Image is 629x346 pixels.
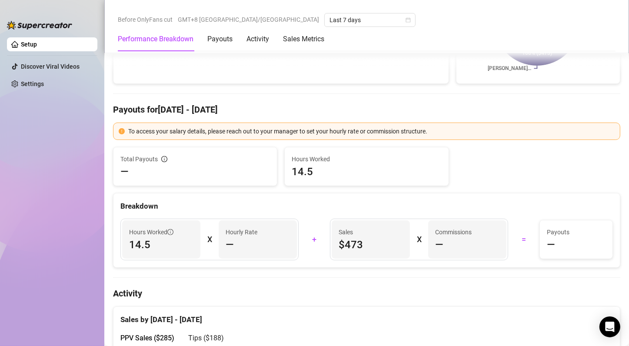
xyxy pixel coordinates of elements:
[118,13,173,26] span: Before OnlyFans cut
[292,154,441,164] span: Hours Worked
[513,233,534,246] div: =
[120,165,129,179] span: —
[188,334,224,342] span: Tips ( $188 )
[129,238,193,252] span: 14.5
[119,128,125,134] span: exclamation-circle
[329,13,410,27] span: Last 7 days
[120,334,174,342] span: PPV Sales ( $285 )
[21,41,37,48] a: Setup
[120,200,613,212] div: Breakdown
[246,34,269,44] div: Activity
[161,156,167,162] span: info-circle
[120,307,613,326] div: Sales by [DATE] - [DATE]
[7,21,72,30] img: logo-BBDzfeDw.svg
[129,227,173,237] span: Hours Worked
[547,238,555,252] span: —
[547,227,606,237] span: Payouts
[488,66,531,72] text: [PERSON_NAME]…
[435,227,472,237] article: Commissions
[339,227,403,237] span: Sales
[435,238,443,252] span: —
[21,80,44,87] a: Settings
[178,13,319,26] span: GMT+8 [GEOGRAPHIC_DATA]/[GEOGRAPHIC_DATA]
[283,34,324,44] div: Sales Metrics
[207,34,233,44] div: Payouts
[304,233,325,246] div: +
[339,238,403,252] span: $473
[226,227,257,237] article: Hourly Rate
[120,154,158,164] span: Total Payouts
[292,165,441,179] span: 14.5
[406,17,411,23] span: calendar
[226,238,234,252] span: —
[21,63,80,70] a: Discover Viral Videos
[417,233,421,246] div: X
[207,233,212,246] div: X
[118,34,193,44] div: Performance Breakdown
[113,287,620,299] h4: Activity
[599,316,620,337] div: Open Intercom Messenger
[167,229,173,235] span: info-circle
[113,103,620,116] h4: Payouts for [DATE] - [DATE]
[128,126,615,136] div: To access your salary details, please reach out to your manager to set your hourly rate or commis...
